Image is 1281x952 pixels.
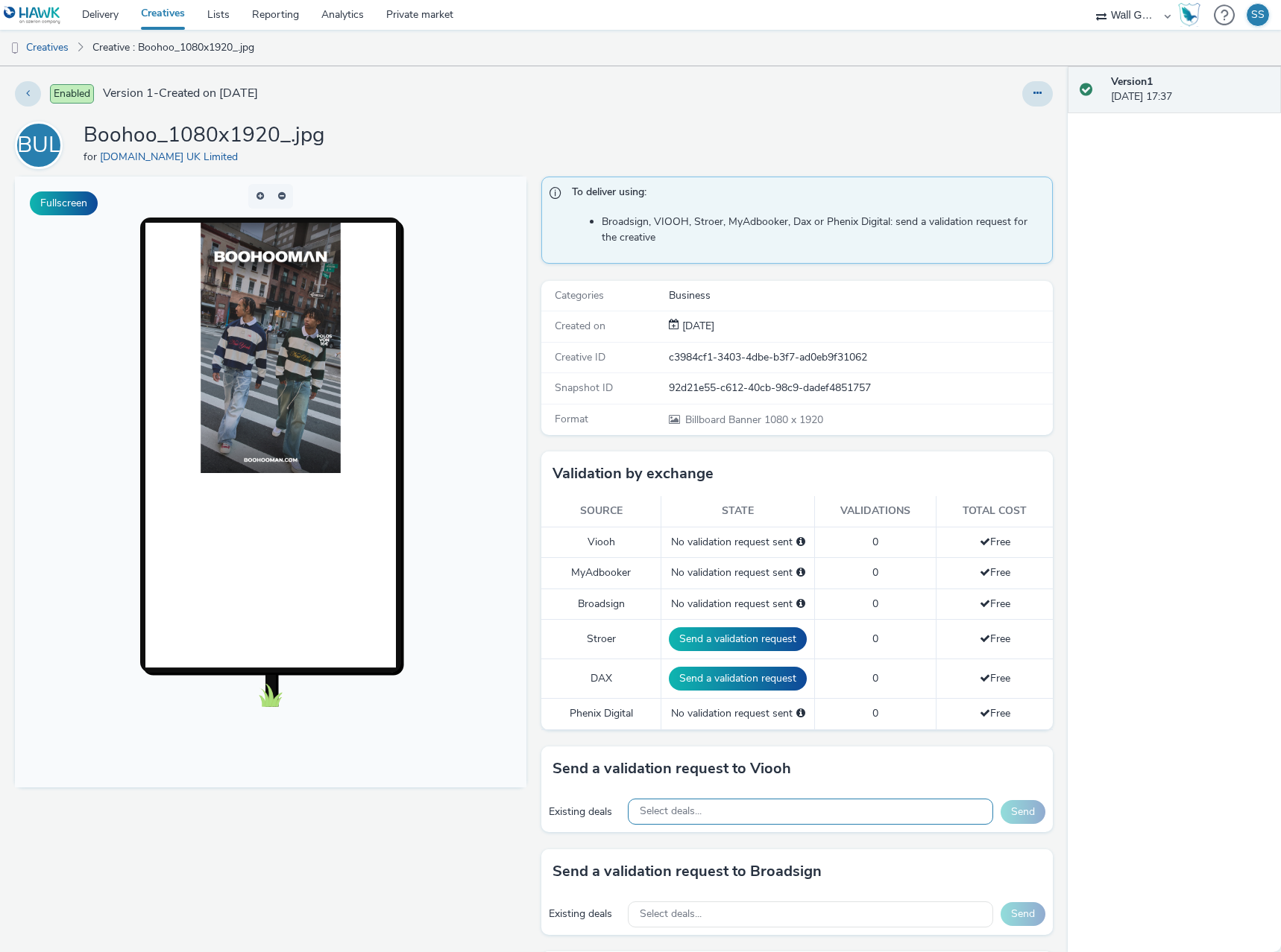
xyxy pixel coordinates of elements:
div: Existing deals [549,907,620,921]
span: Creative ID [555,350,605,364]
td: Viooh [541,527,661,557]
span: Billboard Banner [685,413,764,427]
span: 0 [872,597,878,611]
span: Format [555,412,588,426]
div: Please select a deal below and click on Send to send a validation request to Viooh. [796,535,805,550]
button: Send a validation request [669,667,807,691]
span: Version 1 - Created on [DATE] [103,85,258,102]
span: Free [980,597,1010,611]
div: BUL [17,124,60,166]
span: 0 [872,565,878,580]
h1: Boohoo_1080x1920_.jpg [84,121,324,150]
strong: Version 1 [1111,74,1153,89]
div: c3984cf1-3403-4dbe-b3f7-ad0eb9f31062 [669,350,1051,365]
td: Phenix Digital [541,699,661,729]
img: Advertisement preview [186,46,326,296]
span: 0 [872,706,878,720]
a: BUL [15,138,69,152]
th: Source [541,496,661,527]
span: Free [980,535,1010,549]
th: State [661,496,815,527]
span: 0 [872,535,878,549]
button: Send [1001,800,1045,824]
span: Select deals... [640,908,702,921]
span: 1080 x 1920 [684,413,823,427]
span: Created on [555,319,605,333]
img: Hawk Academy [1178,3,1200,27]
div: 92d21e55-c612-40cb-98c9-dadef4851757 [669,381,1051,396]
span: Enabled [50,84,94,104]
h3: Validation by exchange [553,463,714,485]
span: Free [980,565,1010,580]
div: Please select a deal below and click on Send to send a validation request to Broadsign. [796,597,805,612]
div: Please select a deal below and click on Send to send a validation request to MyAdbooker. [796,565,805,580]
a: Creative : Boohoo_1080x1920_.jpg [85,30,262,66]
img: undefined Logo [4,6,61,25]
div: No validation request sent [669,535,807,550]
div: [DATE] 17:37 [1111,74,1269,105]
li: Broadsign, VIOOH, Stroer, MyAdbooker, Dax or Phenix Digital: send a validation request for the cr... [602,215,1045,245]
h3: Send a validation request to Broadsign [553,860,822,883]
span: Free [980,706,1010,720]
span: for [84,150,100,164]
div: No validation request sent [669,597,807,612]
span: [DATE] [679,319,714,333]
td: MyAdbooker [541,558,661,588]
td: DAX [541,659,661,699]
span: Snapshot ID [555,381,613,395]
div: SS [1251,4,1265,26]
span: 0 [872,671,878,685]
span: To deliver using: [572,185,1037,204]
td: Broadsign [541,588,661,619]
a: [DOMAIN_NAME] UK Limited [100,150,244,164]
div: No validation request sent [669,565,807,580]
a: Hawk Academy [1178,3,1206,27]
button: Fullscreen [30,191,98,215]
th: Validations [815,496,937,527]
td: Stroer [541,620,661,659]
span: Free [980,632,1010,646]
div: Business [669,288,1051,303]
div: No validation request sent [669,706,807,721]
button: Send a validation request [669,627,807,651]
th: Total cost [937,496,1053,527]
span: Select deals... [640,805,702,818]
span: Free [980,671,1010,685]
button: Send [1001,902,1045,926]
h3: Send a validation request to Viooh [553,758,791,780]
span: 0 [872,632,878,646]
span: Categories [555,288,604,302]
div: Please select a deal below and click on Send to send a validation request to Phenix Digital. [796,706,805,721]
div: Creation 24 September 2025, 17:37 [679,319,714,334]
img: dooh [7,41,22,56]
div: Existing deals [549,805,620,819]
